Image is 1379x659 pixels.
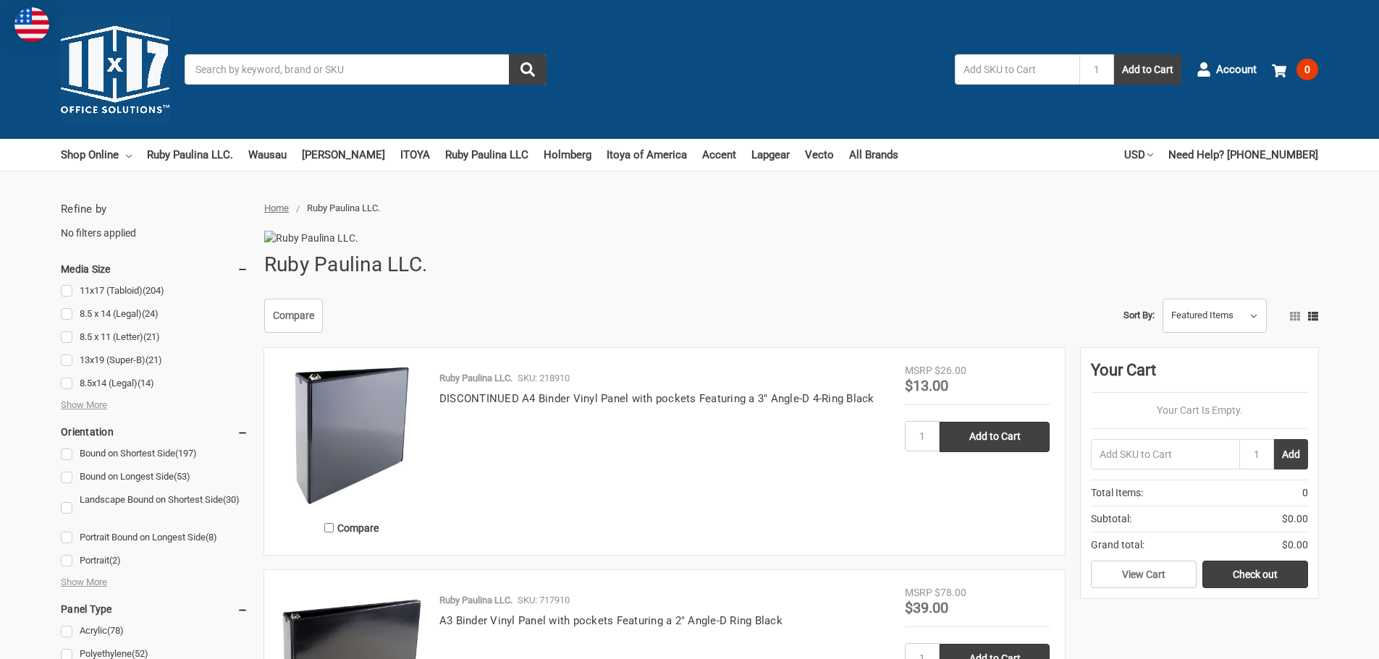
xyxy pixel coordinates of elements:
span: (30) [223,494,240,505]
a: Shop Online [61,139,132,171]
span: Ruby Paulina LLC. [307,203,380,213]
input: Add to Cart [940,422,1050,452]
span: (197) [175,448,197,459]
span: (53) [174,471,190,482]
span: Grand total: [1091,537,1144,553]
a: All Brands [849,139,898,171]
button: Add [1274,439,1308,469]
a: [PERSON_NAME] [302,139,385,171]
a: A3 Binder Vinyl Panel with pockets Featuring a 2" Angle-D Ring Black [439,614,783,627]
a: Home [264,203,289,213]
span: Total Items: [1091,485,1143,501]
a: Wausau [248,139,287,171]
p: Ruby Paulina LLC. [439,371,513,386]
a: DISCONTINUED A4 Binder Vinyl Panel with pockets Featuring a 3" Angle-D 4-Ring Black [439,392,874,405]
a: Holmberg [544,139,591,171]
a: View Cart [1091,561,1197,588]
a: Portrait Bound on Longest Side [61,528,248,548]
span: $39.00 [905,599,948,616]
a: Accent [702,139,736,171]
span: $0.00 [1282,511,1308,527]
img: A4 Binder Vinyl Panel with pockets Featuring a 3" Angle-D 4-Ring Black [279,363,424,508]
span: (8) [206,532,217,543]
a: Compare [264,299,323,333]
button: Add to Cart [1114,54,1181,85]
span: (2) [109,555,121,566]
span: $13.00 [905,377,948,394]
span: Account [1216,61,1257,78]
a: Need Help? [PHONE_NUMBER] [1168,139,1318,171]
h1: Ruby Paulina LLC. [264,246,427,284]
div: MSRP [905,363,932,378]
span: $26.00 [935,365,966,376]
a: 0 [1272,51,1318,88]
a: 8.5x14 (Legal) [61,374,248,394]
a: Ruby Paulina LLC. [147,139,233,171]
a: Ruby Paulina LLC [445,139,528,171]
span: 0 [1296,59,1318,80]
a: 8.5 x 14 (Legal) [61,305,248,324]
span: (21) [146,354,162,365]
a: Bound on Shortest Side [61,444,248,464]
a: ITOYA [400,139,430,171]
span: $0.00 [1282,537,1308,553]
img: Ruby Paulina LLC. [264,231,402,246]
input: Add SKU to Cart [955,54,1079,85]
label: Sort By: [1123,305,1155,326]
div: Your Cart [1091,358,1308,393]
img: duty and tax information for United States [14,7,49,42]
a: 11x17 (Tabloid) [61,281,248,301]
input: Search by keyword, brand or SKU [185,54,547,85]
span: (52) [132,648,148,659]
input: Add SKU to Cart [1091,439,1239,469]
h5: Panel Type [61,600,248,618]
span: (204) [143,285,164,296]
h5: Media Size [61,260,248,278]
span: Show More [61,575,107,590]
span: (24) [142,308,159,319]
a: Portrait [61,551,248,571]
input: Compare [324,523,334,532]
a: Itoya of America [607,139,687,171]
a: 13x19 (Super-B) [61,351,248,370]
p: SKU: 218910 [518,371,570,386]
span: Show More [61,398,107,412]
a: 8.5 x 11 (Letter) [61,328,248,347]
a: Lapgear [751,139,790,171]
h5: Orientation [61,423,248,441]
a: Acrylic [61,621,248,641]
a: Bound on Longest Side [61,467,248,487]
a: Check out [1202,561,1308,588]
label: Compare [279,516,424,540]
h5: Refine by [61,201,248,218]
a: Landscape Bound on Shortest Side [61,490,248,524]
span: Subtotal: [1091,511,1131,527]
span: (21) [143,331,160,342]
span: (14) [138,378,154,388]
p: Your Cart Is Empty. [1091,403,1308,418]
img: 11x17.com [61,15,169,124]
div: No filters applied [61,201,248,240]
a: Vecto [805,139,834,171]
a: Account [1197,51,1257,88]
p: Ruby Paulina LLC. [439,593,513,608]
span: (78) [107,625,124,636]
span: 0 [1302,485,1308,501]
span: $78.00 [935,587,966,598]
p: SKU: 717910 [518,593,570,608]
a: USD [1124,139,1153,171]
div: MSRP [905,585,932,600]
